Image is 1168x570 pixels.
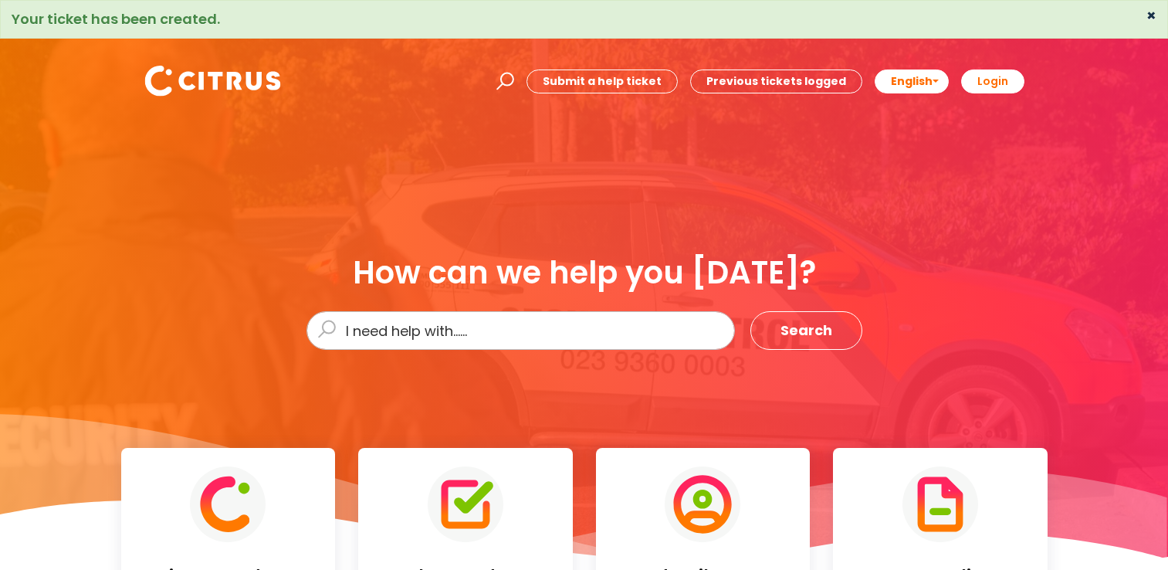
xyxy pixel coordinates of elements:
[961,70,1024,93] a: Login
[780,318,832,343] span: Search
[306,256,862,290] div: How can we help you [DATE]?
[690,70,862,93] a: Previous tickets logged
[750,311,862,350] button: Search
[526,70,678,93] a: Submit a help ticket
[977,73,1008,89] b: Login
[306,311,735,350] input: I need help with......
[891,73,933,89] span: English
[1146,8,1156,22] button: ×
